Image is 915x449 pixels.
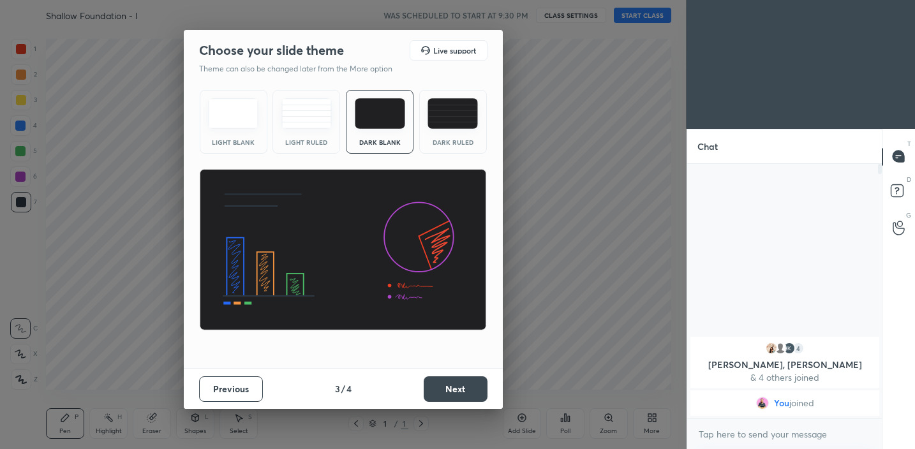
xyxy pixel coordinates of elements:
h4: 4 [346,382,352,395]
img: darkThemeBanner.d06ce4a2.svg [199,169,487,331]
div: grid [687,334,882,418]
img: darkTheme.f0cc69e5.svg [355,98,405,129]
div: Light Ruled [281,139,332,145]
img: b11ed85332c64062875af2cf60ebcfc1.40415308_3 [783,342,796,355]
span: You [773,398,789,408]
h2: Choose your slide theme [199,42,344,59]
div: Dark Ruled [428,139,479,145]
img: 45d058ddf9884f4d8bda7d51f72e4352.jpg [765,342,778,355]
p: D [907,175,911,184]
button: Previous [199,376,263,402]
p: G [906,210,911,220]
div: Light Blank [208,139,259,145]
span: joined [789,398,814,408]
div: 4 [792,342,805,355]
img: 69adbf50439047a0b88312e6155420e1.jpg [755,397,768,409]
h4: 3 [335,382,340,395]
p: Chat [687,129,728,163]
img: lightTheme.e5ed3b09.svg [208,98,258,129]
img: lightRuledTheme.5fabf969.svg [281,98,332,129]
p: & 4 others joined [698,372,872,383]
h4: / [341,382,345,395]
button: Next [424,376,487,402]
p: T [907,139,911,149]
img: default.png [774,342,787,355]
h5: Live support [433,47,476,54]
p: Theme can also be changed later from the More option [199,63,406,75]
p: [PERSON_NAME], [PERSON_NAME] [698,360,872,370]
img: darkRuledTheme.de295e13.svg [428,98,478,129]
div: Dark Blank [354,139,405,145]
